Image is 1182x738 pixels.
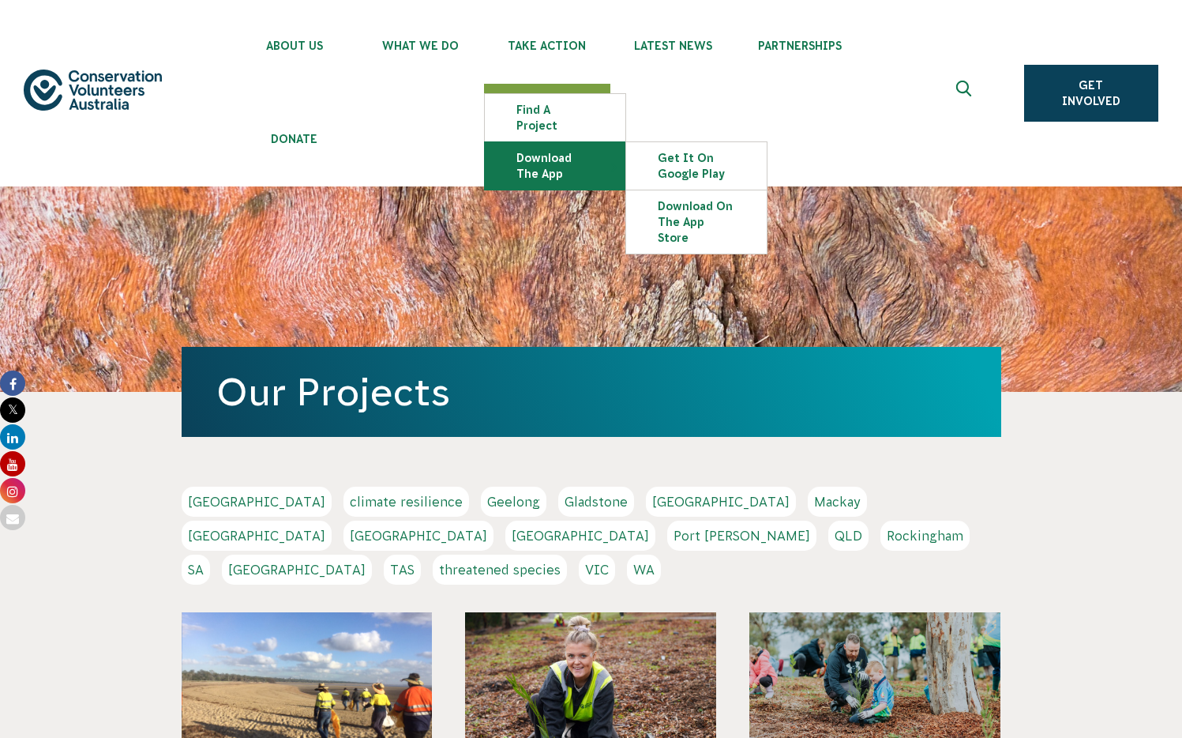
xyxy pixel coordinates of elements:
span: Partnerships [737,40,863,52]
a: VIC [579,555,615,585]
img: logo.svg [24,70,162,110]
a: TAS [384,555,421,585]
a: Find a project [485,94,625,141]
a: Download on the App Store [626,190,767,254]
span: Take Action [484,40,610,52]
a: QLD [828,521,869,551]
a: Gladstone [558,487,634,517]
a: WA [627,555,661,585]
button: Expand search box Close search box [947,74,985,112]
a: climate resilience [343,487,469,517]
a: Get Involved [1024,65,1158,122]
a: Our Projects [216,371,450,413]
a: Mackay [808,487,867,517]
a: [GEOGRAPHIC_DATA] [505,521,655,551]
li: Download the app [484,141,626,190]
span: About Us [231,40,358,52]
a: threatened species [433,555,567,585]
a: Rockingham [880,521,970,551]
a: SA [182,555,210,585]
a: [GEOGRAPHIC_DATA] [343,521,493,551]
span: Expand search box [955,81,975,106]
a: Download the app [485,142,625,190]
span: What We Do [358,40,484,52]
span: Latest News [610,40,737,52]
a: Get it on Google Play [626,142,767,190]
a: [GEOGRAPHIC_DATA] [182,521,332,551]
a: Port [PERSON_NAME] [667,521,816,551]
a: Geelong [481,487,546,517]
a: [GEOGRAPHIC_DATA] [646,487,796,517]
a: [GEOGRAPHIC_DATA] [222,555,372,585]
span: Donate [231,133,358,145]
a: [GEOGRAPHIC_DATA] [182,487,332,517]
